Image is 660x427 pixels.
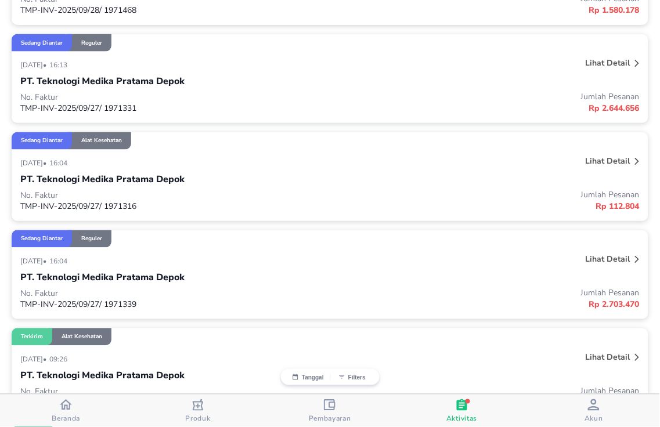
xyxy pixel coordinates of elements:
[330,298,640,310] p: Rp 2.703.470
[20,172,185,186] p: PT. Teknologi Medika Pratama Depok
[20,368,185,382] p: PT. Teknologi Medika Pratama Depok
[20,201,330,212] p: TMP-INV-2025/09/27/ 1971316
[20,74,185,88] p: PT. Teknologi Medika Pratama Depok
[81,235,102,243] p: Reguler
[330,287,640,298] p: Jumlah Pesanan
[20,158,49,168] p: [DATE] •
[49,354,70,364] p: 09:26
[20,5,330,16] p: TMP-INV-2025/09/28/ 1971468
[585,414,603,423] span: Akun
[20,354,49,364] p: [DATE] •
[396,395,528,427] button: Aktivitas
[186,414,211,423] span: Produk
[20,256,49,266] p: [DATE] •
[330,189,640,200] p: Jumlah Pesanan
[264,395,396,427] button: Pembayaran
[49,60,70,70] p: 16:13
[586,155,630,167] p: Lihat detail
[20,190,330,201] p: No. Faktur
[330,91,640,102] p: Jumlah Pesanan
[49,256,70,266] p: 16:04
[330,102,640,114] p: Rp 2.644.656
[20,270,185,284] p: PT. Teknologi Medika Pratama Depok
[20,386,330,397] p: No. Faktur
[62,333,102,341] p: Alat Kesehatan
[586,254,630,265] p: Lihat detail
[20,92,330,103] p: No. Faktur
[20,299,330,310] p: TMP-INV-2025/09/27/ 1971339
[49,158,70,168] p: 16:04
[21,333,43,341] p: Terkirim
[287,374,330,381] button: Tanggal
[446,414,477,423] span: Aktivitas
[52,414,80,423] span: Beranda
[330,374,374,381] button: Filters
[586,352,630,363] p: Lihat detail
[309,414,351,423] span: Pembayaran
[132,395,264,427] button: Produk
[81,137,122,145] p: Alat Kesehatan
[586,57,630,68] p: Lihat detail
[21,39,63,47] p: Sedang diantar
[20,103,330,114] p: TMP-INV-2025/09/27/ 1971331
[528,395,660,427] button: Akun
[330,4,640,16] p: Rp 1.580.178
[330,385,640,396] p: Jumlah Pesanan
[20,288,330,299] p: No. Faktur
[81,39,102,47] p: Reguler
[21,137,63,145] p: Sedang diantar
[21,235,63,243] p: Sedang diantar
[20,60,49,70] p: [DATE] •
[330,200,640,212] p: Rp 112.804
